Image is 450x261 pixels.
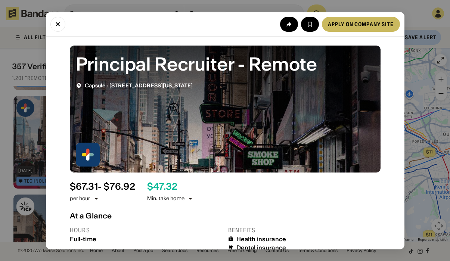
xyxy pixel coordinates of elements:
[70,181,135,192] div: $ 67.31 - $76.92
[70,211,381,220] div: At a Glance
[147,195,193,202] div: Min. take home
[70,195,90,202] div: per hour
[236,244,286,251] div: Dental insurance
[85,82,106,88] span: Capsule
[109,82,193,88] span: [STREET_ADDRESS][US_STATE]
[328,21,394,27] div: Apply on company site
[85,82,193,88] div: ·
[228,226,381,234] div: Benefits
[76,51,375,76] div: Principal Recruiter - Remote
[70,235,222,242] div: Full-time
[76,142,100,166] img: Capsule logo
[70,226,222,234] div: Hours
[70,248,222,256] div: Pay type
[236,235,286,242] div: Health insurance
[147,181,177,192] div: $ 47.32
[50,16,65,31] button: Close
